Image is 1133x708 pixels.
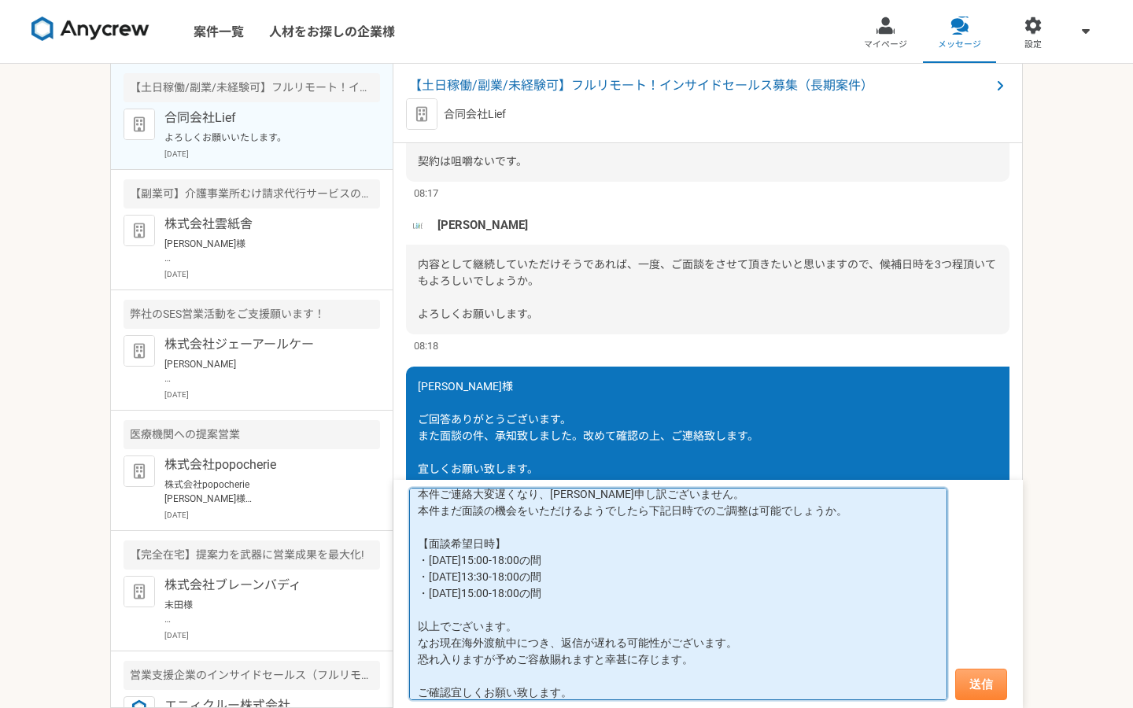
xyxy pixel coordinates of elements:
p: 末田様 お世話になります。 本件ご連絡ありがとうございます。 見送りの件、承知致しました。 また機会があればその節は宜しくお願い申し上げます。 [164,598,359,626]
span: マイページ [864,39,907,51]
p: 株式会社雲紙舎 [164,215,359,234]
p: [PERSON_NAME] お世話になります。 恐れ入りますがご検討お願い申し上げます。 AKKODISフリーランスについてもお知らせいただき御礼申し上げます。 ぜひ引き続きご利用賜れますと幸甚... [164,357,359,385]
img: default_org_logo-42cde973f59100197ec2c8e796e4974ac8490bb5b08a0eb061ff975e4574aa76.png [124,215,155,246]
span: 08:17 [414,186,438,201]
div: 医療機関への提案営業 [124,420,380,449]
p: 株式会社ジェーアールケー [164,335,359,354]
div: 【副業可】介護事業所むけ請求代行サービスのインサイドセールス（フルリモート可） [124,179,380,208]
p: [DATE] [164,389,380,400]
p: [DATE] [164,509,380,521]
p: 株式会社popocherie [164,455,359,474]
span: 08:18 [414,338,438,353]
img: default_org_logo-42cde973f59100197ec2c8e796e4974ac8490bb5b08a0eb061ff975e4574aa76.png [124,455,155,487]
p: [DATE] [164,148,380,160]
span: [PERSON_NAME] [437,216,528,234]
span: [PERSON_NAME]様 ご回答ありがとうございます。 また面談の件、承知致しました。改めて確認の上、ご連絡致します。 宜しくお願い致します。 [418,380,758,475]
img: default_org_logo-42cde973f59100197ec2c8e796e4974ac8490bb5b08a0eb061ff975e4574aa76.png [124,109,155,140]
span: 設定 [1024,39,1042,51]
p: 株式会社ブレーンバディ [164,576,359,595]
textarea: [PERSON_NAME]様 お世話になります。[PERSON_NAME]でございます。 本件ご連絡大変遅くなり、[PERSON_NAME]申し訳ございません。 本件まだ面談の機会をいただけるよ... [409,488,947,700]
p: [PERSON_NAME]様 お世話になります。 本件ご連絡ありがとうございます。 承知致しました。 [DATE]11:00〜より宜しくお願い致します。 ご確認宜しくお願い致します。 [164,237,359,265]
div: 弊社のSES営業活動をご支援願います！ [124,300,380,329]
p: 株式会社popocherie [PERSON_NAME]様 お世話になります。[PERSON_NAME]でございます。 先日は面談のお時間をいただき、ありがとうございました。 貴社案件へのアサイ... [164,478,359,506]
button: 送信 [955,669,1007,700]
p: 合同会社Lief [164,109,359,127]
div: 営業支援企業のインサイドセールス（フルリモートでのアポ獲得） [124,661,380,690]
img: default_org_logo-42cde973f59100197ec2c8e796e4974ac8490bb5b08a0eb061ff975e4574aa76.png [124,576,155,607]
div: 【完全在宅】提案力を武器に営業成果を最大化! [124,540,380,570]
p: [DATE] [164,629,380,641]
span: 【土日稼働/副業/未経験可】フルリモート！インサイドセールス募集（長期案件） [409,76,991,95]
span: 内容として継続していただけそうであれば、一度、ご面談をさせて頂きたいと思いますので、候補日時を3つ程頂いてもよろしいでしょうか。 よろしくお願いします。 [418,258,996,320]
p: 合同会社Lief [444,106,506,123]
img: default_org_logo-42cde973f59100197ec2c8e796e4974ac8490bb5b08a0eb061ff975e4574aa76.png [406,98,437,130]
img: default_org_logo-42cde973f59100197ec2c8e796e4974ac8490bb5b08a0eb061ff975e4574aa76.png [124,335,155,367]
div: 【土日稼働/副業/未経験可】フルリモート！インサイドセールス募集（長期案件） [124,73,380,102]
p: よろしくお願いいたします。 [164,131,359,145]
img: unnamed.png [406,214,430,238]
span: メッセージ [938,39,981,51]
p: [DATE] [164,268,380,280]
img: 8DqYSo04kwAAAAASUVORK5CYII= [31,17,149,42]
